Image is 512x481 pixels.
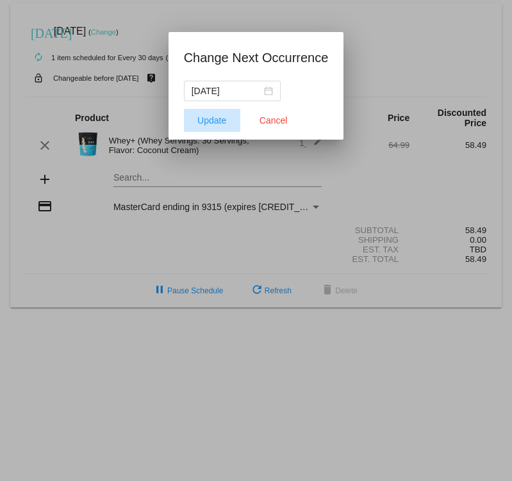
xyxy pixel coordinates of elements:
[184,47,329,68] h1: Change Next Occurrence
[192,84,261,98] input: Select date
[245,109,302,132] button: Close dialog
[197,115,226,126] span: Update
[184,109,240,132] button: Update
[260,115,288,126] span: Cancel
